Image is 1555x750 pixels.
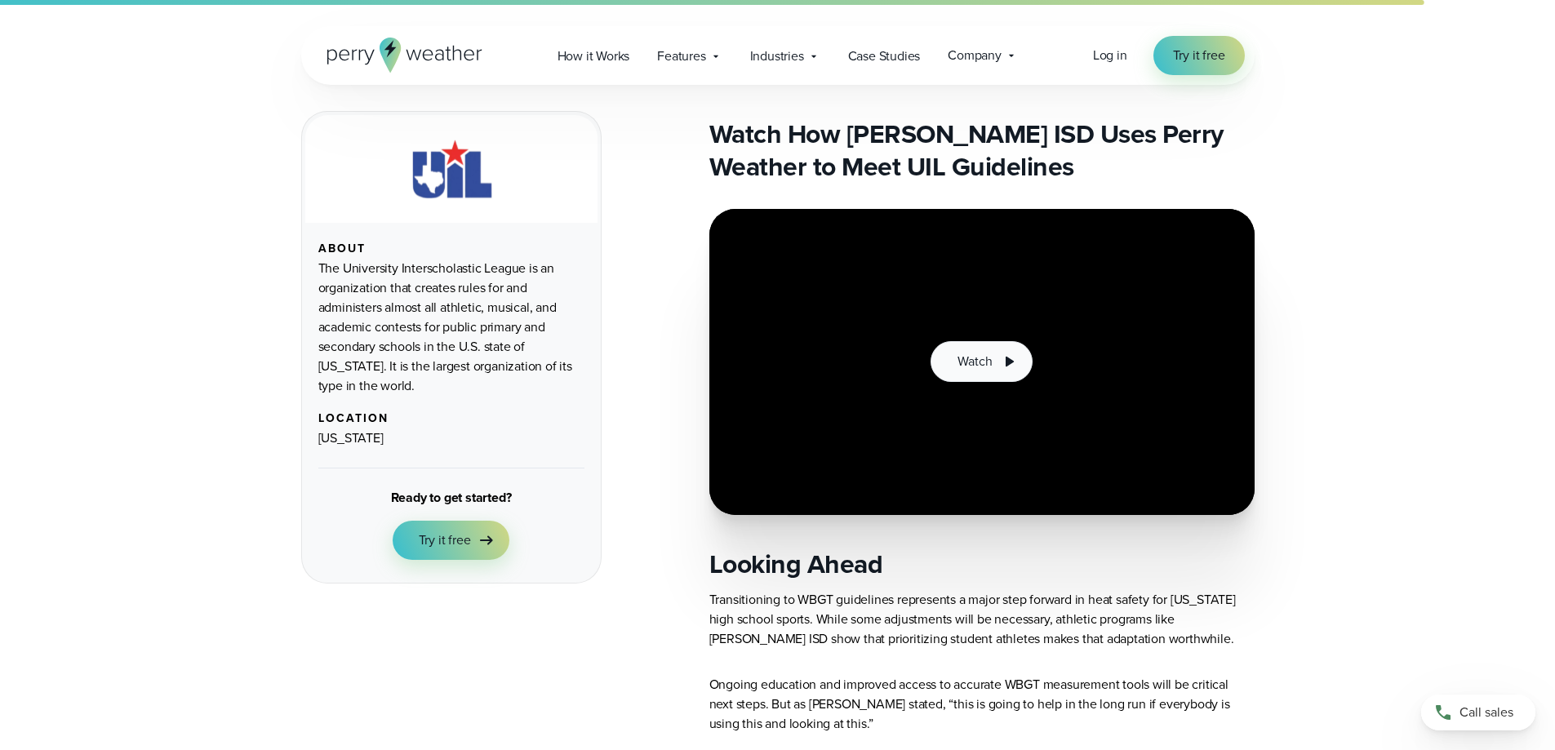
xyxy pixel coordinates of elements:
h2: Looking Ahead [709,548,1255,580]
span: Log in [1093,46,1127,64]
div: The University Interscholastic League is an organization that creates rules for and administers a... [318,259,584,396]
div: Ready to get started? [391,488,512,508]
span: Call sales [1459,703,1513,722]
span: Company [948,46,1002,65]
span: Features [657,47,705,66]
span: How it Works [558,47,630,66]
span: Try it free [1173,46,1225,65]
span: Case Studies [848,47,921,66]
span: Industries [750,47,804,66]
h2: Watch How [PERSON_NAME] ISD Uses Perry Weather to Meet UIL Guidelines [709,118,1255,183]
div: Location [318,412,584,425]
p: Transitioning to WBGT guidelines represents a major step forward in heat safety for [US_STATE] hi... [709,590,1255,649]
a: Call sales [1421,695,1535,730]
button: Watch [931,341,1032,382]
p: Ongoing education and improved access to accurate WBGT measurement tools will be critical next st... [709,675,1255,734]
a: Try it free [393,521,510,560]
span: Try it free [419,530,471,550]
a: Log in [1093,46,1127,65]
a: How it Works [544,39,644,73]
div: [US_STATE] [318,428,584,448]
a: Case Studies [834,39,935,73]
div: About [318,242,584,255]
a: Try it free [1153,36,1245,75]
span: Watch [957,352,992,371]
img: UIL.svg [397,135,506,203]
